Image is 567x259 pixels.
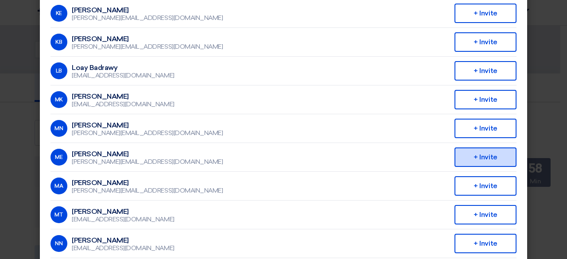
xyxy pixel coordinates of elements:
[72,236,175,244] div: [PERSON_NAME]
[50,91,67,108] div: MK
[50,178,67,194] div: MA
[454,234,517,253] div: + Invite
[72,121,223,129] div: [PERSON_NAME]
[50,235,67,252] div: NN
[72,64,175,72] div: Loay Badrawy
[72,129,223,137] div: [PERSON_NAME][EMAIL_ADDRESS][DOMAIN_NAME]
[454,119,517,138] div: + Invite
[72,208,175,216] div: [PERSON_NAME]
[50,120,67,137] div: MN
[72,43,223,51] div: [PERSON_NAME][EMAIL_ADDRESS][DOMAIN_NAME]
[454,176,517,196] div: + Invite
[72,101,175,108] div: [EMAIL_ADDRESS][DOMAIN_NAME]
[72,6,223,14] div: [PERSON_NAME]
[72,93,175,101] div: [PERSON_NAME]
[72,216,175,224] div: [EMAIL_ADDRESS][DOMAIN_NAME]
[50,5,67,22] div: KE
[72,179,223,187] div: [PERSON_NAME]
[72,158,223,166] div: [PERSON_NAME][EMAIL_ADDRESS][DOMAIN_NAME]
[72,35,223,43] div: [PERSON_NAME]
[454,90,517,109] div: + Invite
[72,150,223,158] div: [PERSON_NAME]
[72,244,175,252] div: [EMAIL_ADDRESS][DOMAIN_NAME]
[454,147,517,167] div: + Invite
[72,14,223,22] div: [PERSON_NAME][EMAIL_ADDRESS][DOMAIN_NAME]
[72,187,223,195] div: [PERSON_NAME][EMAIL_ADDRESS][DOMAIN_NAME]
[454,32,517,52] div: + Invite
[454,4,517,23] div: + Invite
[50,149,67,166] div: ME
[50,62,67,79] div: LB
[72,72,175,80] div: [EMAIL_ADDRESS][DOMAIN_NAME]
[454,205,517,224] div: + Invite
[50,206,67,223] div: MT
[50,34,67,50] div: KB
[454,61,517,81] div: + Invite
